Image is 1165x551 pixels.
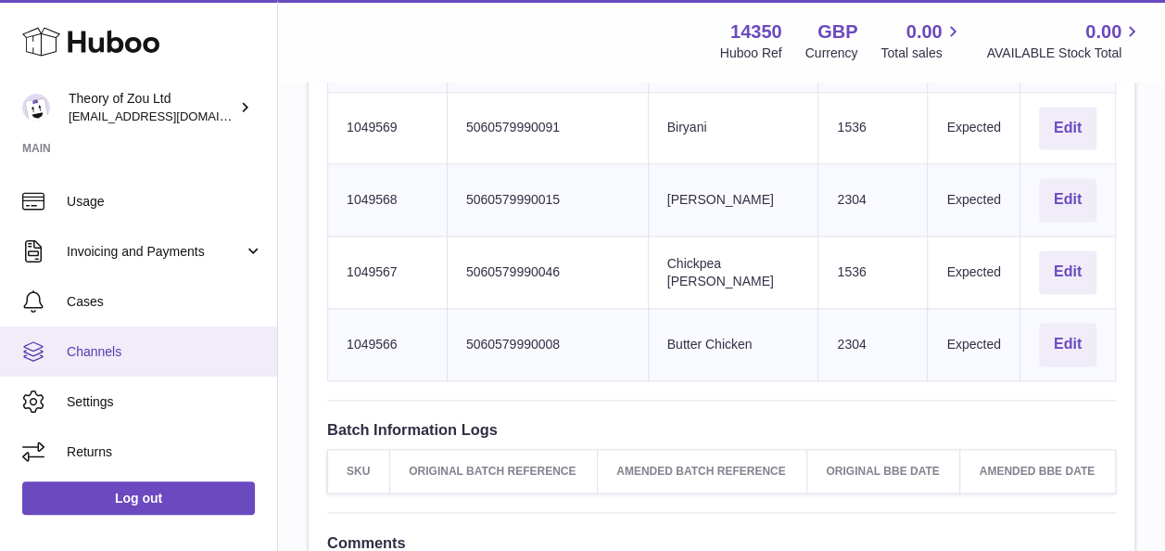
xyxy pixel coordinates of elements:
span: Invoicing and Payments [67,243,244,261]
span: Total sales [880,45,963,62]
img: internalAdmin-14350@internal.huboo.com [22,94,50,122]
td: Chickpea [PERSON_NAME] [648,237,818,309]
td: 5060579990015 [447,164,648,237]
span: Settings [67,393,263,411]
h3: Batch Information Logs [327,419,1116,440]
td: 1049569 [328,92,448,164]
button: Edit [1039,107,1096,150]
td: Expected [928,164,1019,237]
td: Biryani [648,92,818,164]
td: 5060579990008 [447,308,648,380]
div: Huboo Ref [720,45,782,62]
td: 1536 [818,92,928,164]
button: Edit [1039,250,1096,294]
span: 0.00 [1085,19,1121,45]
span: Usage [67,193,263,211]
span: [EMAIL_ADDRESS][DOMAIN_NAME] [69,109,272,123]
span: Channels [67,343,263,361]
strong: GBP [817,19,857,45]
strong: 14350 [730,19,782,45]
button: Edit [1039,323,1096,366]
td: 2304 [818,164,928,237]
span: Returns [67,443,263,461]
div: Currency [805,45,858,62]
td: Expected [928,237,1019,309]
td: 5060579990091 [447,92,648,164]
a: 0.00 Total sales [880,19,963,62]
span: AVAILABLE Stock Total [986,45,1143,62]
th: Amended Batch Reference [598,449,807,493]
td: 1536 [818,237,928,309]
td: Expected [928,308,1019,380]
td: 2304 [818,308,928,380]
td: 1049567 [328,237,448,309]
td: [PERSON_NAME] [648,164,818,237]
a: 0.00 AVAILABLE Stock Total [986,19,1143,62]
th: Amended BBE Date [960,449,1116,493]
th: Original Batch Reference [390,449,598,493]
div: Theory of Zou Ltd [69,90,235,125]
td: Butter Chicken [648,308,818,380]
th: Original BBE Date [807,449,960,493]
td: Expected [928,92,1019,164]
a: Log out [22,481,255,515]
span: 0.00 [906,19,943,45]
button: Edit [1039,178,1096,222]
td: 1049566 [328,308,448,380]
td: 5060579990046 [447,237,648,309]
span: Cases [67,293,263,311]
th: SKU [328,449,390,493]
td: 1049568 [328,164,448,237]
